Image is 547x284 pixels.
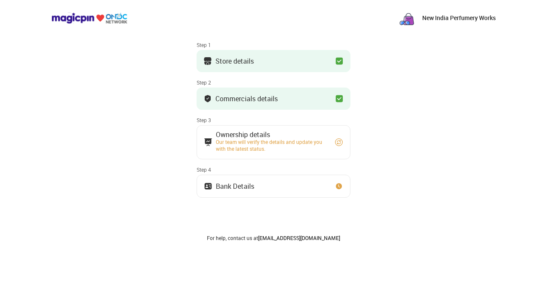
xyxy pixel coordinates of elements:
img: rZZNgPLPY_ji9S5nR7BKSKED2JSn6IUgfJ8ryrU-Rg7KPlbBf5Quvz-ont3Z0SokVoKUOJb7pzek7YY4ntXi7oQbSmHN [398,9,415,26]
img: ondc-logo-new-small.8a59708e.svg [51,12,127,24]
img: clock_icon_new.67dbf243.svg [335,182,343,190]
div: Bank Details [216,184,254,188]
img: commercials_icon.983f7837.svg [204,138,212,146]
button: Ownership detailsOur team will verify the details and update you with the latest status. [197,125,350,159]
div: Ownership details [216,132,327,137]
button: Commercials details [197,88,350,110]
div: Step 3 [197,117,350,123]
p: New India Perfumery Works [422,14,496,22]
div: Our team will verify the details and update you with the latest status. [216,138,327,152]
button: Store details [197,50,350,72]
div: Step 4 [197,166,350,173]
div: Step 2 [197,79,350,86]
div: Store details [215,59,254,63]
img: refresh_circle.10b5a287.svg [335,138,343,146]
img: bank_details_tick.fdc3558c.svg [203,94,212,103]
div: For help, contact us at [197,234,350,241]
img: storeIcon.9b1f7264.svg [203,57,212,65]
img: ownership_icon.37569ceb.svg [204,182,212,190]
button: Bank Details [197,175,350,198]
a: [EMAIL_ADDRESS][DOMAIN_NAME] [258,234,340,241]
div: Commercials details [215,97,278,101]
img: checkbox_green.749048da.svg [335,57,344,65]
div: Step 1 [197,41,350,48]
img: checkbox_green.749048da.svg [335,94,344,103]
